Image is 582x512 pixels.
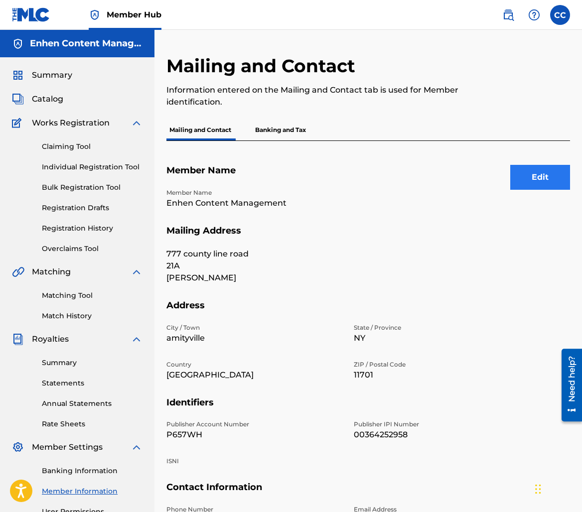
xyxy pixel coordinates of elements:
[12,266,24,278] img: Matching
[30,38,143,49] h5: Enhen Content Management
[12,117,25,129] img: Works Registration
[42,398,143,409] a: Annual Statements
[554,345,582,425] iframe: Resource Center
[42,244,143,254] a: Overclaims Tool
[166,323,342,332] p: City / Town
[166,120,234,140] p: Mailing and Contact
[166,457,342,466] p: ISNI
[166,429,342,441] p: P657WH
[354,420,529,429] p: Publisher IPI Number
[166,369,342,381] p: [GEOGRAPHIC_DATA]
[166,55,360,77] h2: Mailing and Contact
[166,420,342,429] p: Publisher Account Number
[12,93,24,105] img: Catalog
[166,482,570,505] h5: Contact Information
[166,300,570,323] h5: Address
[166,165,570,188] h5: Member Name
[12,441,24,453] img: Member Settings
[354,360,529,369] p: ZIP / Postal Code
[166,360,342,369] p: Country
[42,358,143,368] a: Summary
[166,225,570,249] h5: Mailing Address
[166,260,342,272] p: 21A
[166,272,342,284] p: [PERSON_NAME]
[131,117,143,129] img: expand
[42,290,143,301] a: Matching Tool
[12,333,24,345] img: Royalties
[535,474,541,504] div: Drag
[354,369,529,381] p: 11701
[89,9,101,21] img: Top Rightsholder
[12,69,72,81] a: SummarySummary
[131,333,143,345] img: expand
[32,69,72,81] span: Summary
[532,464,582,512] iframe: Chat Widget
[12,69,24,81] img: Summary
[12,93,63,105] a: CatalogCatalog
[524,5,544,25] div: Help
[354,332,529,344] p: NY
[12,38,24,50] img: Accounts
[32,117,110,129] span: Works Registration
[166,332,342,344] p: amityville
[166,197,342,209] p: Enhen Content Management
[131,266,143,278] img: expand
[131,441,143,453] img: expand
[166,84,477,108] p: Information entered on the Mailing and Contact tab is used for Member identification.
[12,7,50,22] img: MLC Logo
[107,9,161,20] span: Member Hub
[32,441,103,453] span: Member Settings
[354,429,529,441] p: 00364252958
[510,165,570,190] button: Edit
[42,311,143,321] a: Match History
[42,466,143,476] a: Banking Information
[32,333,69,345] span: Royalties
[42,203,143,213] a: Registration Drafts
[42,419,143,429] a: Rate Sheets
[166,188,342,197] p: Member Name
[42,162,143,172] a: Individual Registration Tool
[550,5,570,25] div: User Menu
[42,378,143,388] a: Statements
[166,248,342,260] p: 777 county line road
[42,223,143,234] a: Registration History
[32,266,71,278] span: Matching
[42,182,143,193] a: Bulk Registration Tool
[42,141,143,152] a: Claiming Tool
[166,397,570,420] h5: Identifiers
[42,486,143,497] a: Member Information
[502,9,514,21] img: search
[498,5,518,25] a: Public Search
[252,120,309,140] p: Banking and Tax
[354,323,529,332] p: State / Province
[528,9,540,21] img: help
[32,93,63,105] span: Catalog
